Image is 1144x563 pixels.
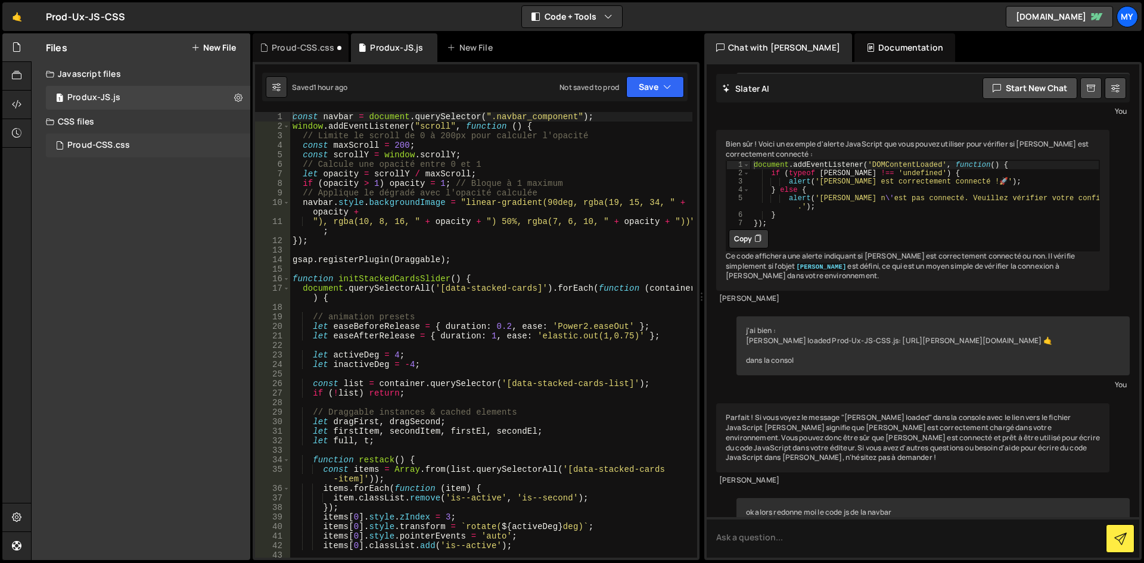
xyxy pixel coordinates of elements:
[255,122,290,131] div: 2
[255,379,290,388] div: 26
[255,417,290,427] div: 30
[255,531,290,541] div: 41
[739,105,1127,117] div: You
[704,33,852,62] div: Chat with [PERSON_NAME]
[255,427,290,436] div: 31
[255,398,290,408] div: 28
[255,150,290,160] div: 5
[255,465,290,484] div: 35
[719,475,1106,486] div: [PERSON_NAME]
[719,294,1106,304] div: [PERSON_NAME]
[255,131,290,141] div: 3
[32,110,250,133] div: CSS files
[854,33,955,62] div: Documentation
[292,82,347,92] div: Saved
[272,42,334,54] div: Proud-CSS.css
[255,350,290,360] div: 23
[736,73,1130,102] div: ok donne moi une aleeter js pour savoir si j'ai bien connecter [PERSON_NAME]
[46,10,125,24] div: Prod-Ux-JS-CSS
[716,130,1109,291] div: Bien sûr ! Voici un exemple d'alerte JavaScript que vous pouvez utiliser pour vérifier si [PERSON...
[255,160,290,169] div: 6
[255,550,290,560] div: 43
[46,86,250,110] div: 16894/46223.js
[727,161,750,169] div: 1
[727,194,750,211] div: 5
[255,217,290,236] div: 11
[255,446,290,455] div: 33
[370,42,423,54] div: Produx-JS.js
[191,43,236,52] button: New File
[559,82,619,92] div: Not saved to prod
[626,76,684,98] button: Save
[255,455,290,465] div: 34
[736,316,1130,375] div: j'ai bien : [PERSON_NAME] loaded Prod-Ux-JS-CSS.js: [URL][PERSON_NAME][DOMAIN_NAME] 🤙 dans la consol
[32,62,250,86] div: Javascript files
[255,255,290,265] div: 14
[736,498,1130,527] div: ok alors redonne moi le code js de la navbar
[255,493,290,503] div: 37
[255,436,290,446] div: 32
[67,140,130,151] div: Proud-CSS.css
[255,341,290,350] div: 22
[67,92,120,103] div: Produx-JS.js
[255,179,290,188] div: 8
[255,284,290,303] div: 17
[727,178,750,186] div: 3
[255,112,290,122] div: 1
[729,229,769,248] button: Copy
[727,186,750,194] div: 4
[56,94,63,104] span: 1
[46,133,250,157] div: 16894/46224.css
[255,265,290,274] div: 15
[255,141,290,150] div: 4
[255,169,290,179] div: 7
[313,82,348,92] div: 1 hour ago
[255,484,290,493] div: 36
[1006,6,1113,27] a: [DOMAIN_NAME]
[255,198,290,217] div: 10
[727,211,750,219] div: 6
[522,6,622,27] button: Code + Tools
[447,42,497,54] div: New File
[727,219,750,228] div: 7
[255,360,290,369] div: 24
[2,2,32,31] a: 🤙
[255,512,290,522] div: 39
[739,378,1127,391] div: You
[727,169,750,178] div: 2
[255,503,290,512] div: 38
[255,408,290,417] div: 29
[255,312,290,322] div: 19
[255,541,290,550] div: 42
[255,188,290,198] div: 9
[255,331,290,341] div: 21
[255,322,290,331] div: 20
[716,403,1109,472] div: Parfait ! Si vous voyez le message "[PERSON_NAME] loaded" dans la console avec le lien vers le fi...
[983,77,1077,99] button: Start new chat
[1117,6,1138,27] a: My
[255,236,290,245] div: 12
[255,522,290,531] div: 40
[255,303,290,312] div: 18
[46,41,67,54] h2: Files
[255,369,290,379] div: 25
[722,83,770,94] h2: Slater AI
[255,388,290,398] div: 27
[255,245,290,255] div: 13
[795,263,847,271] code: [PERSON_NAME]
[255,274,290,284] div: 16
